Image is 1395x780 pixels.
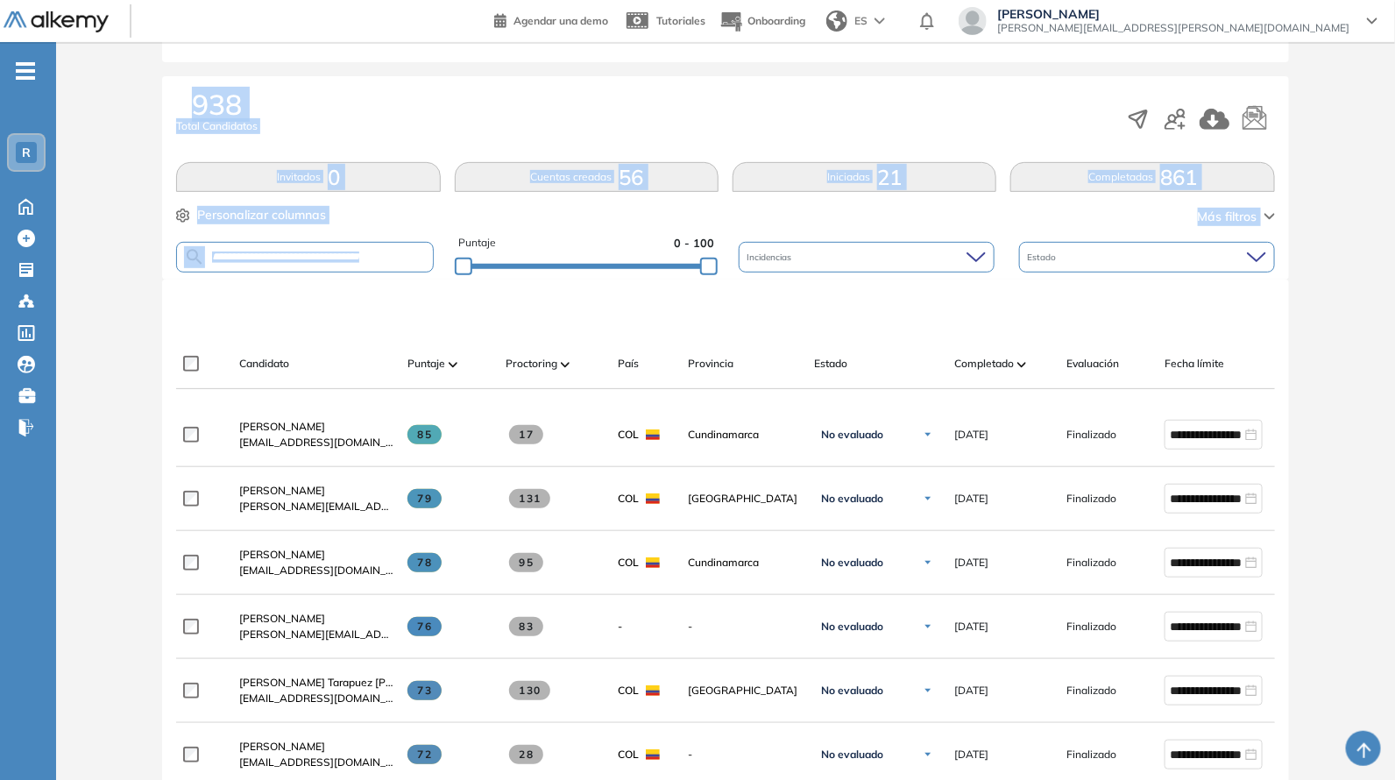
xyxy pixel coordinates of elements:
span: [EMAIL_ADDRESS][DOMAIN_NAME] [239,563,393,578]
span: Finalizado [1066,747,1116,762]
span: No evaluado [821,748,883,762]
span: [PERSON_NAME] [997,7,1349,21]
span: 130 [509,681,550,700]
button: Personalizar columnas [176,206,326,224]
span: [PERSON_NAME] [239,612,325,625]
button: Cuentas creadas56 [455,162,719,192]
span: [DATE] [954,683,988,698]
span: COL [618,747,639,762]
img: SEARCH_ALT [184,246,205,268]
a: [PERSON_NAME] [239,419,393,435]
span: [PERSON_NAME][EMAIL_ADDRESS][DOMAIN_NAME] [239,627,393,642]
a: Agendar una demo [494,9,608,30]
span: Puntaje [407,356,445,372]
img: arrow [875,18,885,25]
span: [EMAIL_ADDRESS][DOMAIN_NAME] [239,755,393,770]
button: Iniciadas21 [733,162,996,192]
span: [DATE] [954,619,988,635]
span: - [618,619,622,635]
img: COL [646,429,660,440]
span: [PERSON_NAME] [239,484,325,497]
span: Onboarding [747,14,805,27]
span: Evaluación [1066,356,1119,372]
span: Cundinamarca [688,427,800,443]
span: COL [618,555,639,571]
span: Finalizado [1066,619,1116,635]
img: Ícono de flecha [923,685,933,696]
span: 131 [509,489,550,508]
span: No evaluado [821,684,883,698]
a: [PERSON_NAME] [239,611,393,627]
span: [DATE] [954,555,988,571]
span: 76 [407,617,442,636]
span: [PERSON_NAME][EMAIL_ADDRESS][DOMAIN_NAME] [239,499,393,514]
span: [PERSON_NAME] [239,548,325,561]
img: world [826,11,847,32]
img: [missing "en.ARROW_ALT" translation] [1017,362,1026,367]
span: Proctoring [506,356,557,372]
span: COL [618,491,639,507]
span: Provincia [688,356,733,372]
img: [missing "en.ARROW_ALT" translation] [561,362,570,367]
a: [PERSON_NAME] [239,739,393,755]
span: Candidato [239,356,289,372]
span: Personalizar columnas [197,206,326,224]
span: Puntaje [458,235,496,252]
span: Estado [1028,251,1060,264]
span: Finalizado [1066,683,1116,698]
span: 83 [509,617,543,636]
span: Incidencias [747,251,796,264]
span: 78 [407,553,442,572]
span: - [688,747,800,762]
div: Incidencias [739,242,995,273]
span: R [22,145,31,160]
span: [PERSON_NAME] [239,420,325,433]
span: Total Candidatos [176,118,258,134]
button: Completadas861 [1010,162,1274,192]
span: Finalizado [1066,555,1116,571]
img: COL [646,685,660,696]
img: [missing "en.ARROW_ALT" translation] [449,362,457,367]
span: Fecha límite [1165,356,1224,372]
img: Ícono de flecha [923,557,933,568]
a: [PERSON_NAME] [239,483,393,499]
span: Completado [954,356,1014,372]
span: 79 [407,489,442,508]
span: [GEOGRAPHIC_DATA] [688,683,800,698]
span: Cundinamarca [688,555,800,571]
button: Invitados0 [176,162,440,192]
span: COL [618,427,639,443]
span: No evaluado [821,556,883,570]
img: COL [646,749,660,760]
span: Más filtros [1198,208,1257,226]
img: Logo [4,11,109,33]
img: COL [646,493,660,504]
button: Más filtros [1198,208,1275,226]
span: 72 [407,745,442,764]
span: [EMAIL_ADDRESS][DOMAIN_NAME] [239,435,393,450]
span: - [688,619,800,635]
span: [EMAIL_ADDRESS][DOMAIN_NAME] [239,691,393,706]
span: [PERSON_NAME] Tarapuez [PERSON_NAME] [239,676,461,689]
span: 28 [509,745,543,764]
img: Ícono de flecha [923,621,933,632]
div: Estado [1019,242,1275,273]
span: Estado [814,356,847,372]
span: 938 [192,90,242,118]
span: COL [618,683,639,698]
span: 85 [407,425,442,444]
span: [GEOGRAPHIC_DATA] [688,491,800,507]
span: 17 [509,425,543,444]
img: Ícono de flecha [923,749,933,760]
span: [DATE] [954,491,988,507]
span: [PERSON_NAME][EMAIL_ADDRESS][PERSON_NAME][DOMAIN_NAME] [997,21,1349,35]
span: No evaluado [821,620,883,634]
span: [PERSON_NAME] [239,740,325,753]
span: Agendar una demo [513,14,608,27]
span: [DATE] [954,747,988,762]
a: [PERSON_NAME] Tarapuez [PERSON_NAME] [239,675,393,691]
span: Tutoriales [656,14,705,27]
span: 95 [509,553,543,572]
a: [PERSON_NAME] [239,547,393,563]
span: País [618,356,639,372]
